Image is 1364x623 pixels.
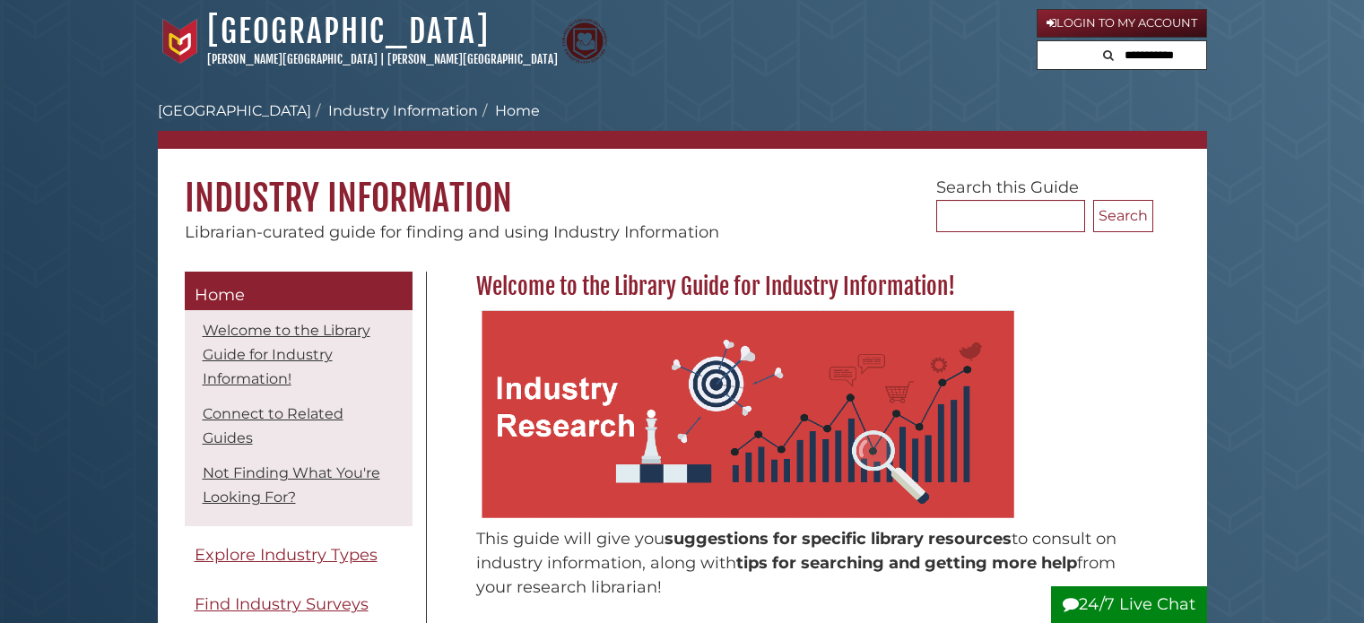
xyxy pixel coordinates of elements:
a: [PERSON_NAME][GEOGRAPHIC_DATA] [387,52,558,66]
a: Login to My Account [1037,9,1207,38]
li: Home [478,100,540,122]
span: suggestions for specific library resources [665,529,1012,549]
span: Librarian-curated guide for finding and using Industry Information [185,222,719,242]
span: Home [195,285,245,305]
button: 24/7 Live Chat [1051,586,1207,623]
span: This guide will give you [476,529,665,549]
img: Calvin Theological Seminary [562,19,607,64]
span: from your research librarian! [476,553,1116,597]
a: [GEOGRAPHIC_DATA] [207,12,490,51]
nav: breadcrumb [158,100,1207,149]
a: Welcome to the Library Guide for Industry Information! [203,322,370,387]
span: Find Industry Surveys [195,594,369,614]
h1: Industry Information [158,149,1207,221]
a: [PERSON_NAME][GEOGRAPHIC_DATA] [207,52,378,66]
span: | [380,52,385,66]
h2: Welcome to the Library Guide for Industry Information! [467,273,1153,301]
a: Not Finding What You're Looking For? [203,464,380,506]
a: Home [185,272,413,311]
a: Connect to Related Guides [203,405,343,446]
button: Search [1098,41,1119,65]
span: to consult on industry information, along with [476,529,1116,573]
span: tips for searching and getting more help [736,553,1077,573]
img: Calvin University [158,19,203,64]
a: Industry Information [328,102,478,119]
span: Explore Industry Types [195,545,378,565]
i: Search [1103,49,1114,61]
button: Search [1093,200,1153,232]
a: Explore Industry Types [185,535,413,575]
a: [GEOGRAPHIC_DATA] [158,102,311,119]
